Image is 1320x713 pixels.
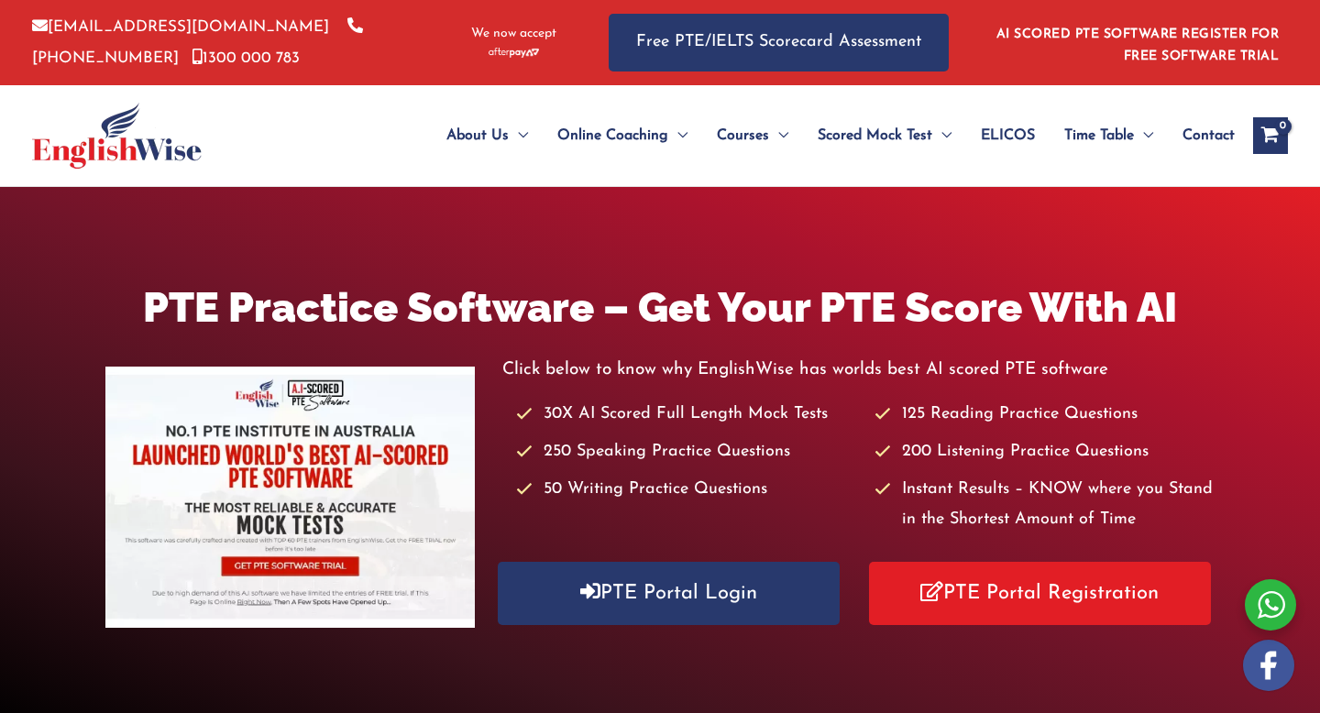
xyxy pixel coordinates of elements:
span: Scored Mock Test [818,104,932,168]
aside: Header Widget 1 [985,13,1288,72]
span: Time Table [1064,104,1134,168]
a: Time TableMenu Toggle [1050,104,1168,168]
span: Menu Toggle [509,104,528,168]
li: 125 Reading Practice Questions [874,400,1215,430]
li: 200 Listening Practice Questions [874,437,1215,467]
span: Courses [717,104,769,168]
a: View Shopping Cart, empty [1253,117,1288,154]
a: Free PTE/IELTS Scorecard Assessment [609,14,949,71]
li: 250 Speaking Practice Questions [516,437,856,467]
img: white-facebook.png [1243,640,1294,691]
a: About UsMenu Toggle [432,104,543,168]
a: [PHONE_NUMBER] [32,19,363,65]
span: Online Coaching [557,104,668,168]
a: AI SCORED PTE SOFTWARE REGISTER FOR FREE SOFTWARE TRIAL [996,27,1280,63]
a: CoursesMenu Toggle [702,104,803,168]
a: ELICOS [966,104,1050,168]
span: Menu Toggle [769,104,788,168]
span: ELICOS [981,104,1035,168]
span: About Us [446,104,509,168]
img: pte-institute-main [105,367,475,628]
a: PTE Portal Login [498,562,840,625]
img: cropped-ew-logo [32,103,202,169]
span: Contact [1182,104,1235,168]
img: Afterpay-Logo [489,48,539,58]
span: We now accept [471,25,556,43]
a: Scored Mock TestMenu Toggle [803,104,966,168]
nav: Site Navigation: Main Menu [402,104,1235,168]
a: Contact [1168,104,1235,168]
li: 30X AI Scored Full Length Mock Tests [516,400,856,430]
p: Click below to know why EnglishWise has worlds best AI scored PTE software [502,355,1214,385]
a: Online CoachingMenu Toggle [543,104,702,168]
a: 1300 000 783 [192,50,300,66]
a: [EMAIL_ADDRESS][DOMAIN_NAME] [32,19,329,35]
span: Menu Toggle [1134,104,1153,168]
span: Menu Toggle [668,104,687,168]
a: PTE Portal Registration [869,562,1211,625]
li: Instant Results – KNOW where you Stand in the Shortest Amount of Time [874,475,1215,536]
li: 50 Writing Practice Questions [516,475,856,505]
span: Menu Toggle [932,104,951,168]
h1: PTE Practice Software – Get Your PTE Score With AI [105,279,1215,336]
